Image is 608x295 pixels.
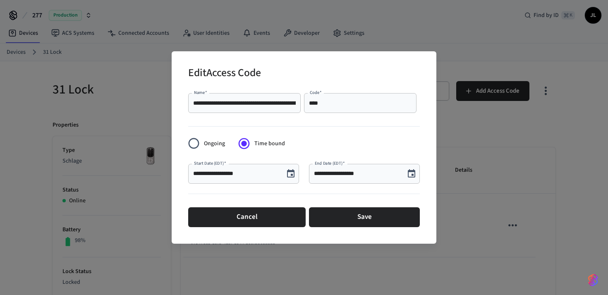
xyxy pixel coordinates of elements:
[588,273,598,287] img: SeamLogoGradient.69752ec5.svg
[188,207,306,227] button: Cancel
[194,160,226,166] label: Start Date (EDT)
[310,89,322,96] label: Code
[282,165,299,182] button: Choose date, selected date is Aug 18, 2025
[403,165,420,182] button: Choose date, selected date is Aug 30, 2025
[204,139,225,148] span: Ongoing
[254,139,285,148] span: Time bound
[188,61,261,86] h2: Edit Access Code
[315,160,345,166] label: End Date (EDT)
[194,89,207,96] label: Name
[309,207,420,227] button: Save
